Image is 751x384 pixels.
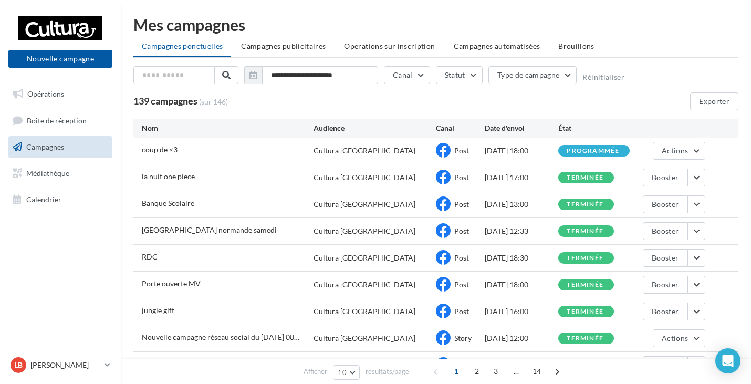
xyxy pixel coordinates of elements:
[528,363,546,380] span: 14
[448,363,465,380] span: 1
[6,189,114,211] a: Calendrier
[8,355,112,375] a: LB [PERSON_NAME]
[643,303,687,320] button: Booster
[567,255,603,262] div: terminée
[142,306,174,315] span: jungle gift
[314,123,436,133] div: Audience
[338,368,347,377] span: 10
[314,199,415,210] div: Cultura [GEOGRAPHIC_DATA]
[314,306,415,317] div: Cultura [GEOGRAPHIC_DATA]
[454,173,469,182] span: Post
[314,253,415,263] div: Cultura [GEOGRAPHIC_DATA]
[6,83,114,105] a: Opérations
[142,333,299,341] span: Nouvelle campagne réseau social du 11-08-2025 08:31
[454,280,469,289] span: Post
[487,363,504,380] span: 3
[27,116,87,124] span: Boîte de réception
[199,97,228,107] span: (sur 146)
[304,367,327,377] span: Afficher
[653,329,705,347] button: Actions
[715,348,740,373] div: Open Intercom Messenger
[508,363,525,380] span: ...
[454,307,469,316] span: Post
[567,201,603,208] div: terminée
[241,41,326,50] span: Campagnes publicitaires
[643,249,687,267] button: Booster
[6,136,114,158] a: Campagnes
[314,172,415,183] div: Cultura [GEOGRAPHIC_DATA]
[488,66,577,84] button: Type de campagne
[643,356,687,374] button: Booster
[314,226,415,236] div: Cultura [GEOGRAPHIC_DATA]
[643,169,687,186] button: Booster
[690,92,738,110] button: Exporter
[6,109,114,132] a: Boîte de réception
[314,279,415,290] div: Cultura [GEOGRAPHIC_DATA]
[643,195,687,213] button: Booster
[14,360,23,370] span: LB
[344,41,435,50] span: Operations sur inscription
[567,148,619,154] div: programmée
[133,17,738,33] div: Mes campagnes
[30,360,100,370] p: [PERSON_NAME]
[567,228,603,235] div: terminée
[485,306,558,317] div: [DATE] 16:00
[485,146,558,156] div: [DATE] 18:00
[314,333,415,344] div: Cultura [GEOGRAPHIC_DATA]
[142,145,178,154] span: coup de <3
[567,335,603,342] div: terminée
[485,333,558,344] div: [DATE] 12:00
[485,199,558,210] div: [DATE] 13:00
[142,225,277,234] span: Suisse normande samedi
[485,279,558,290] div: [DATE] 18:00
[454,41,540,50] span: Campagnes automatisées
[142,199,194,207] span: Banque Scolaire
[454,146,469,155] span: Post
[142,279,201,288] span: Porte ouverte MV
[567,308,603,315] div: terminée
[27,89,64,98] span: Opérations
[662,146,688,155] span: Actions
[567,282,603,288] div: terminée
[26,142,64,151] span: Campagnes
[8,50,112,68] button: Nouvelle campagne
[454,226,469,235] span: Post
[142,252,158,261] span: RDC
[485,226,558,236] div: [DATE] 12:33
[26,194,61,203] span: Calendrier
[643,276,687,294] button: Booster
[468,363,485,380] span: 2
[567,174,603,181] div: terminée
[454,200,469,209] span: Post
[26,169,69,178] span: Médiathèque
[366,367,409,377] span: résultats/page
[485,253,558,263] div: [DATE] 18:30
[142,123,314,133] div: Nom
[133,95,197,107] span: 139 campagnes
[558,123,632,133] div: État
[436,123,485,133] div: Canal
[485,123,558,133] div: Date d'envoi
[333,365,360,380] button: 10
[142,172,195,181] span: la nuit one piece
[314,146,415,156] div: Cultura [GEOGRAPHIC_DATA]
[454,253,469,262] span: Post
[485,172,558,183] div: [DATE] 17:00
[582,73,624,81] button: Réinitialiser
[6,162,114,184] a: Médiathèque
[643,222,687,240] button: Booster
[454,334,472,343] span: Story
[653,142,705,160] button: Actions
[558,41,594,50] span: Brouillons
[384,66,430,84] button: Canal
[662,334,688,343] span: Actions
[436,66,483,84] button: Statut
